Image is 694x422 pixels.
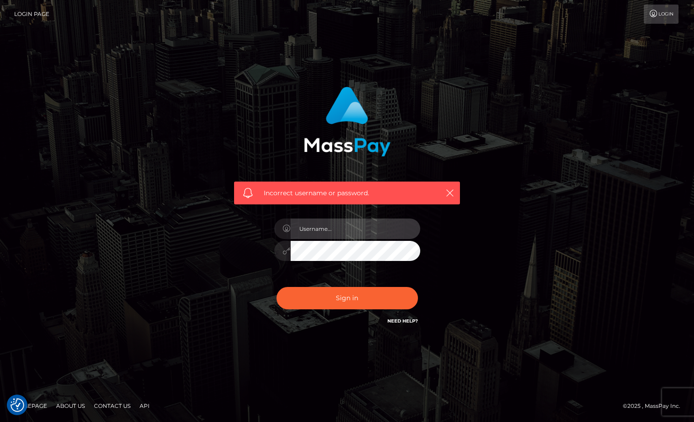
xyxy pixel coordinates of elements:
a: Login [644,5,678,24]
a: Login Page [14,5,49,24]
a: Homepage [10,399,51,413]
a: API [136,399,153,413]
button: Consent Preferences [10,398,24,412]
img: MassPay Login [304,87,391,156]
input: Username... [291,219,420,239]
a: Contact Us [90,399,134,413]
button: Sign in [277,287,418,309]
a: Need Help? [387,318,418,324]
div: © 2025 , MassPay Inc. [623,401,687,411]
a: About Us [52,399,89,413]
img: Revisit consent button [10,398,24,412]
span: Incorrect username or password. [264,188,430,198]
